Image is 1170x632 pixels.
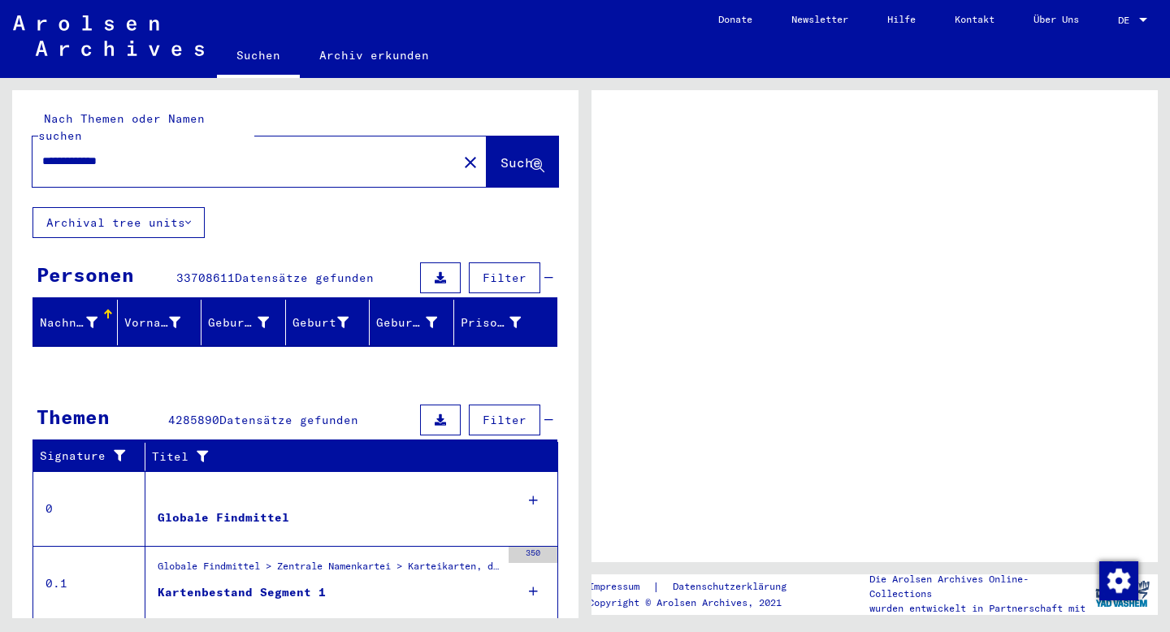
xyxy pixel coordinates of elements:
div: Globale Findmittel > Zentrale Namenkartei > Karteikarten, die im Rahmen der sequentiellen Massend... [158,559,500,582]
span: DE [1118,15,1136,26]
mat-header-cell: Geburtsdatum [370,300,454,345]
a: Datenschutzerklärung [660,578,806,595]
div: Geburtsdatum [376,314,437,331]
span: Filter [483,271,526,285]
a: Impressum [588,578,652,595]
div: Geburtsname [208,314,269,331]
span: Datensätze gefunden [219,413,358,427]
mat-header-cell: Nachname [33,300,118,345]
div: Nachname [40,310,118,335]
mat-label: Nach Themen oder Namen suchen [38,111,205,143]
span: Filter [483,413,526,427]
div: Signature [40,448,132,465]
button: Filter [469,262,540,293]
button: Filter [469,405,540,435]
a: Archiv erkunden [300,36,448,75]
div: Vorname [124,314,181,331]
div: Geburt‏ [292,310,370,335]
div: Personen [37,260,134,289]
mat-header-cell: Prisoner # [454,300,557,345]
p: Copyright © Arolsen Archives, 2021 [588,595,806,610]
div: Nachname [40,314,97,331]
div: Prisoner # [461,310,542,335]
button: Archival tree units [32,207,205,238]
img: yv_logo.png [1092,574,1153,614]
button: Clear [454,145,487,178]
div: Themen [37,402,110,431]
div: Titel [152,444,542,470]
div: Geburt‏ [292,314,349,331]
img: Zustimmung ändern [1099,561,1138,600]
p: Die Arolsen Archives Online-Collections [869,572,1087,601]
div: Prisoner # [461,314,522,331]
mat-header-cell: Geburt‏ [286,300,370,345]
div: Geburtsname [208,310,289,335]
span: Suche [500,154,541,171]
button: Suche [487,136,558,187]
p: wurden entwickelt in Partnerschaft mit [869,601,1087,616]
mat-header-cell: Vorname [118,300,202,345]
div: | [588,578,806,595]
td: 0.1 [33,546,145,621]
span: Datensätze gefunden [235,271,374,285]
a: Suchen [217,36,300,78]
mat-header-cell: Geburtsname [201,300,286,345]
mat-icon: close [461,153,480,172]
div: Globale Findmittel [158,509,289,526]
img: Arolsen_neg.svg [13,15,204,56]
div: Vorname [124,310,201,335]
span: 4285890 [168,413,219,427]
div: Geburtsdatum [376,310,457,335]
td: 0 [33,471,145,546]
span: 33708611 [176,271,235,285]
div: Titel [152,448,526,465]
div: 350 [509,547,557,563]
div: Kartenbestand Segment 1 [158,584,326,601]
div: Signature [40,444,149,470]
